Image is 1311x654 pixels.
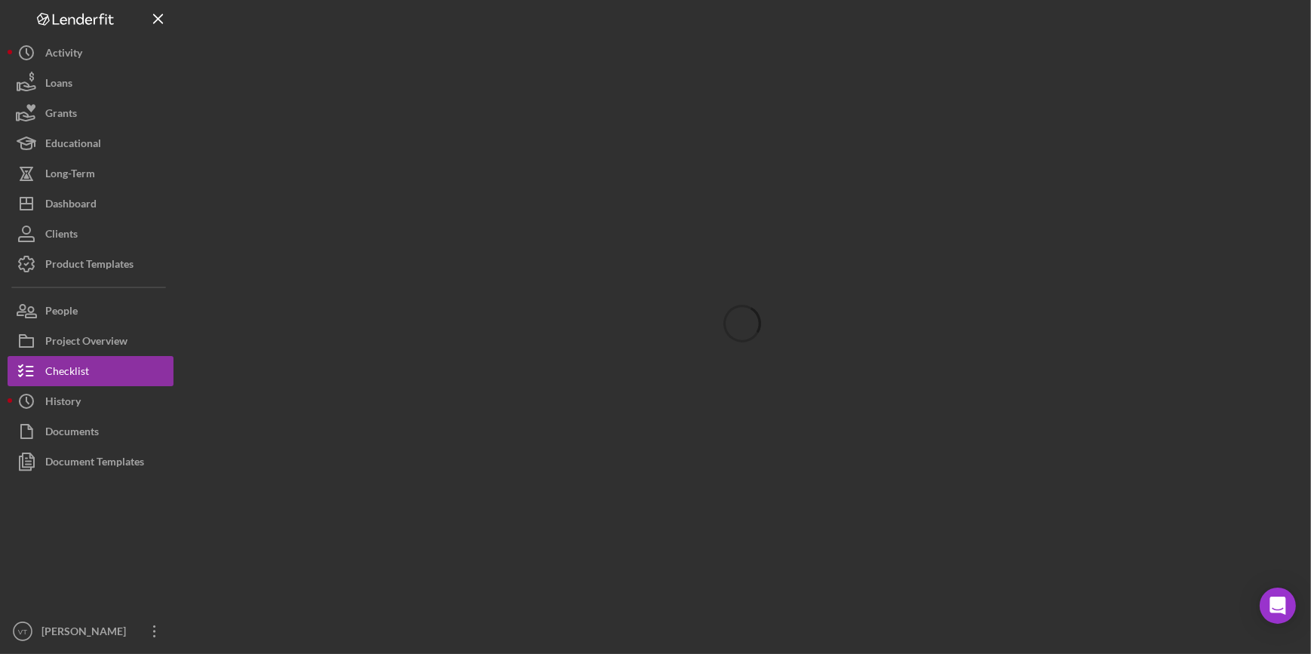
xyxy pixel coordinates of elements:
button: Product Templates [8,249,173,279]
div: Loans [45,68,72,102]
div: History [45,386,81,420]
button: VT[PERSON_NAME] [8,616,173,646]
button: Educational [8,128,173,158]
div: Dashboard [45,189,97,223]
div: Product Templates [45,249,134,283]
button: History [8,386,173,416]
button: Activity [8,38,173,68]
button: Checklist [8,356,173,386]
button: Clients [8,219,173,249]
div: Checklist [45,356,89,390]
div: Document Templates [45,447,144,481]
button: Long-Term [8,158,173,189]
div: Project Overview [45,326,127,360]
button: Grants [8,98,173,128]
button: People [8,296,173,326]
button: Project Overview [8,326,173,356]
div: Educational [45,128,101,162]
div: Clients [45,219,78,253]
button: Dashboard [8,189,173,219]
text: VT [18,628,27,636]
div: Activity [45,38,82,72]
div: People [45,296,78,330]
button: Loans [8,68,173,98]
div: [PERSON_NAME] [38,616,136,650]
div: Documents [45,416,99,450]
button: Document Templates [8,447,173,477]
div: Long-Term [45,158,95,192]
div: Open Intercom Messenger [1260,588,1296,624]
div: Grants [45,98,77,132]
button: Documents [8,416,173,447]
